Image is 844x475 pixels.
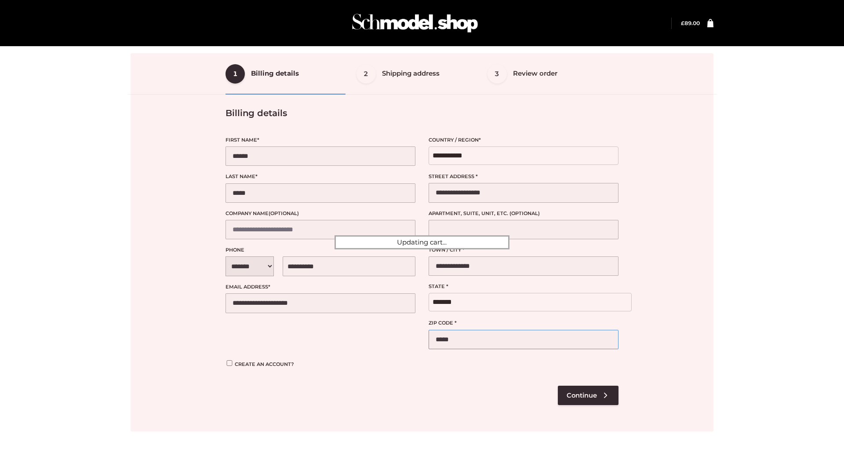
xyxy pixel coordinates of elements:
span: £ [681,20,684,26]
div: Updating cart... [335,235,509,249]
a: £89.00 [681,20,700,26]
bdi: 89.00 [681,20,700,26]
img: Schmodel Admin 964 [349,6,481,40]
